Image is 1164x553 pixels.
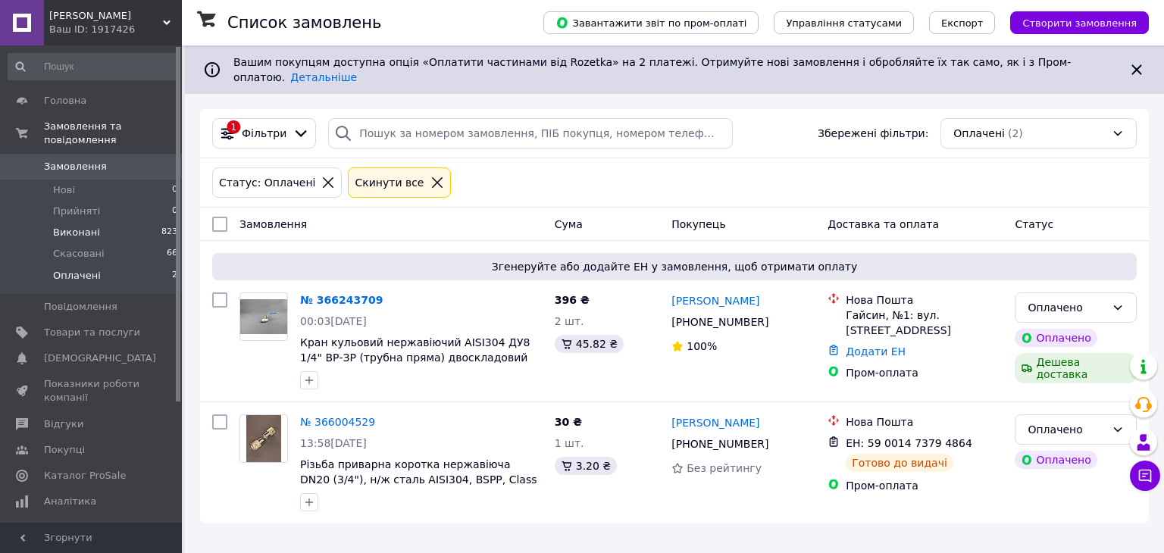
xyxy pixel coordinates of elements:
[49,9,163,23] span: ФОП Анкудінов Олександр Валерійович
[671,218,725,230] span: Покупець
[555,218,583,230] span: Cума
[49,23,182,36] div: Ваш ID: 1917426
[846,292,1003,308] div: Нова Пошта
[555,335,624,353] div: 45.82 ₴
[300,294,383,306] a: № 366243709
[846,345,906,358] a: Додати ЕН
[818,126,928,141] span: Збережені фільтри:
[1015,329,1097,347] div: Оплачено
[161,226,177,239] span: 823
[846,414,1003,430] div: Нова Пошта
[290,71,357,83] a: Детальніше
[668,311,771,333] div: [PHONE_NUMBER]
[172,205,177,218] span: 0
[172,183,177,197] span: 0
[1008,127,1023,139] span: (2)
[300,458,537,501] a: Різьба приварна коротка нержавіюча DN20 (3/4"), н/ж сталь AISI304, BSPP, Class 150 (PN10), DIN 2982
[44,94,86,108] span: Головна
[846,454,953,472] div: Готово до видачі
[668,433,771,455] div: [PHONE_NUMBER]
[53,205,100,218] span: Прийняті
[352,174,427,191] div: Cкинути все
[828,218,939,230] span: Доставка та оплата
[555,457,617,475] div: 3.20 ₴
[687,340,717,352] span: 100%
[687,462,762,474] span: Без рейтингу
[1028,421,1106,438] div: Оплачено
[846,437,972,449] span: ЕН: 59 0014 7379 4864
[44,300,117,314] span: Повідомлення
[8,53,179,80] input: Пошук
[233,56,1071,83] span: Вашим покупцям доступна опція «Оплатити частинами від Rozetka» на 2 платежі. Отримуйте нові замов...
[44,417,83,431] span: Відгуки
[786,17,902,29] span: Управління статусами
[929,11,996,34] button: Експорт
[167,247,177,261] span: 66
[216,174,318,191] div: Статус: Оплачені
[953,126,1005,141] span: Оплачені
[246,415,282,462] img: Фото товару
[227,14,381,32] h1: Список замовлень
[239,292,288,341] a: Фото товару
[1022,17,1137,29] span: Створити замовлення
[555,16,746,30] span: Завантажити звіт по пром-оплаті
[300,315,367,327] span: 00:03[DATE]
[555,294,590,306] span: 396 ₴
[44,326,140,339] span: Товари та послуги
[328,118,732,148] input: Пошук за номером замовлення, ПІБ покупця, номером телефону, Email, номером накладної
[1130,461,1160,491] button: Чат з покупцем
[555,416,582,428] span: 30 ₴
[44,443,85,457] span: Покупці
[300,336,530,379] a: Кран кульовий нержавіючий AISI304 ДУ8 1/4" ВР-ЗР (трубна пряма) двоскладовий муфтовий повнопрохідний
[555,437,584,449] span: 1 шт.
[44,160,107,173] span: Замовлення
[53,269,101,283] span: Оплачені
[846,308,1003,338] div: Гайсин, №1: вул. [STREET_ADDRESS]
[240,299,287,335] img: Фото товару
[300,437,367,449] span: 13:58[DATE]
[218,259,1131,274] span: Згенеруйте або додайте ЕН у замовлення, щоб отримати оплату
[53,247,105,261] span: Скасовані
[555,315,584,327] span: 2 шт.
[53,226,100,239] span: Виконані
[1015,451,1097,469] div: Оплачено
[44,377,140,405] span: Показники роботи компанії
[53,183,75,197] span: Нові
[941,17,984,29] span: Експорт
[44,495,96,508] span: Аналітика
[1028,299,1106,316] div: Оплачено
[44,120,182,147] span: Замовлення та повідомлення
[846,478,1003,493] div: Пром-оплата
[172,269,177,283] span: 2
[671,293,759,308] a: [PERSON_NAME]
[671,415,759,430] a: [PERSON_NAME]
[239,218,307,230] span: Замовлення
[300,416,375,428] a: № 366004529
[242,126,286,141] span: Фільтри
[1015,218,1053,230] span: Статус
[239,414,288,463] a: Фото товару
[44,351,156,365] span: [DEMOGRAPHIC_DATA]
[543,11,759,34] button: Завантажити звіт по пром-оплаті
[44,520,140,548] span: Інструменти веб-майстра та SEO
[1015,353,1137,383] div: Дешева доставка
[1010,11,1149,34] button: Створити замовлення
[44,469,126,483] span: Каталог ProSale
[995,16,1149,28] a: Створити замовлення
[774,11,914,34] button: Управління статусами
[846,365,1003,380] div: Пром-оплата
